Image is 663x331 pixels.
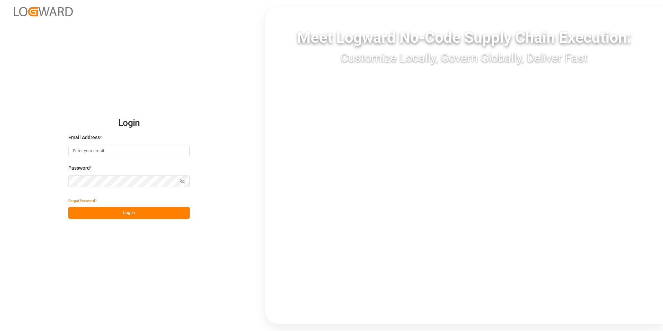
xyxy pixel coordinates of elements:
span: Password [68,164,90,172]
input: Enter your email [68,145,190,157]
button: Log In [68,207,190,219]
div: Customize Locally, Govern Globally, Deliver Fast [265,49,663,67]
div: Meet Logward No-Code Supply Chain Execution: [265,26,663,49]
h2: Login [68,112,190,134]
img: Logward_new_orange.png [14,7,73,16]
button: Forgot Password? [68,195,97,207]
span: Email Address [68,134,100,141]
